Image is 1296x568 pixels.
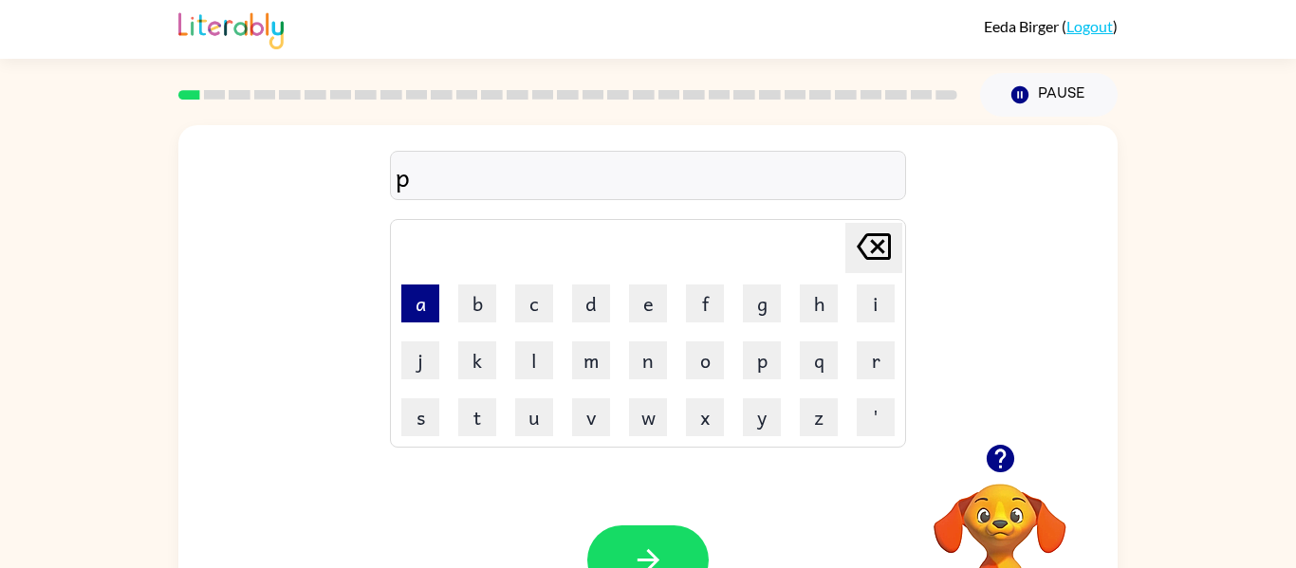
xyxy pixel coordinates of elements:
[857,341,895,379] button: r
[800,398,838,436] button: z
[743,341,781,379] button: p
[800,341,838,379] button: q
[401,341,439,379] button: j
[515,398,553,436] button: u
[800,284,838,322] button: h
[629,341,667,379] button: n
[572,284,610,322] button: d
[686,398,724,436] button: x
[458,284,496,322] button: b
[686,284,724,322] button: f
[743,398,781,436] button: y
[743,284,781,322] button: g
[686,341,724,379] button: o
[401,284,439,322] button: a
[401,398,439,436] button: s
[396,156,900,196] div: p
[857,398,895,436] button: '
[178,8,284,49] img: Literably
[458,341,496,379] button: k
[572,398,610,436] button: v
[1066,17,1113,35] a: Logout
[458,398,496,436] button: t
[984,17,1118,35] div: ( )
[980,73,1118,117] button: Pause
[984,17,1062,35] span: Eeda Birger
[515,284,553,322] button: c
[629,284,667,322] button: e
[857,284,895,322] button: i
[515,341,553,379] button: l
[572,341,610,379] button: m
[629,398,667,436] button: w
